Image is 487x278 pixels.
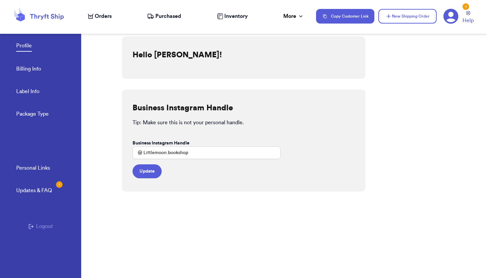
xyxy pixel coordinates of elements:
[88,12,112,20] a: Orders
[217,12,248,20] a: Inventory
[133,146,142,159] div: @
[133,119,355,127] p: Tip: Make sure this is not your personal handle.
[378,9,437,24] button: New Shipping Order
[443,9,459,24] a: 1
[95,12,112,20] span: Orders
[56,181,63,188] div: 1
[16,164,50,173] a: Personal Links
[16,42,32,52] a: Profile
[462,3,469,10] div: 1
[133,50,222,60] h2: Hello [PERSON_NAME]!
[462,17,474,25] span: Help
[316,9,374,24] button: Copy Customer Link
[147,12,181,20] a: Purchased
[283,12,304,20] div: More
[155,12,181,20] span: Purchased
[16,110,49,119] a: Package Type
[16,65,41,74] a: Billing Info
[16,87,39,97] a: Label Info
[133,140,189,146] label: Business Instagram Handle
[133,164,162,178] button: Update
[16,187,52,195] div: Updates & FAQ
[133,103,233,113] h2: Business Instagram Handle
[16,187,52,196] a: Updates & FAQ1
[462,11,474,25] a: Help
[224,12,248,20] span: Inventory
[28,222,53,230] button: Logout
